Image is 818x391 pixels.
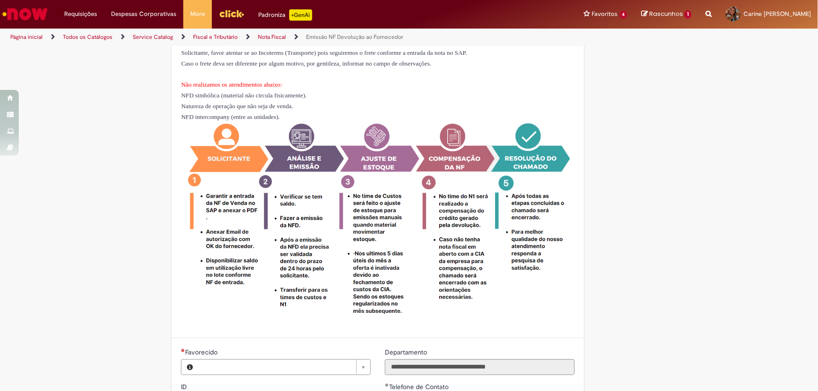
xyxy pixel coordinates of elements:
input: Departamento [385,359,575,375]
a: Nota Fiscal [258,33,286,41]
span: Natureza de operação que não seja de venda. [181,103,293,110]
a: Service Catalog [133,33,173,41]
span: Solicitante, favor atentar se ao Incoterms (Transporte) pois seguiremos o frete conforme a entrad... [181,49,467,67]
img: click_logo_yellow_360x200.png [219,7,244,21]
button: Favorecido, Visualizar este registro [181,360,198,375]
span: NFD intercompany (entre as unidades) [181,113,278,120]
span: Telefone de Contato [389,383,450,391]
span: Rascunhos [649,9,683,18]
a: Página inicial [10,33,43,41]
a: Fiscal e Tributário [193,33,238,41]
span: Não realizamos os atendimentos abaixo: [181,81,282,88]
img: ServiceNow [1,5,49,23]
ul: Trilhas de página [7,29,538,46]
a: Todos os Catálogos [63,33,113,41]
a: Rascunhos [641,10,691,19]
a: Emissão NF Devolução ao Fornecedor [306,33,403,41]
span: Requisições [64,9,97,19]
span: Obrigatório Preenchido [385,383,389,387]
span: Despesas Corporativas [111,9,176,19]
span: NFD simbólica (material não circula fisicamente) [181,92,307,99]
span: More [190,9,205,19]
span: 4 [620,11,628,19]
div: Padroniza [258,9,312,21]
label: Somente leitura - Departamento [385,347,429,357]
span: Necessários [181,348,185,352]
span: Carine [PERSON_NAME] [743,10,811,18]
span: . [305,92,307,99]
span: Somente leitura - ID [181,383,189,391]
a: Limpar campo Favorecido [198,360,370,375]
span: Favoritos [592,9,618,19]
p: +GenAi [289,9,312,21]
span: Necessários - Favorecido [185,348,219,356]
span: 1 [684,10,691,19]
span: . [278,113,280,120]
